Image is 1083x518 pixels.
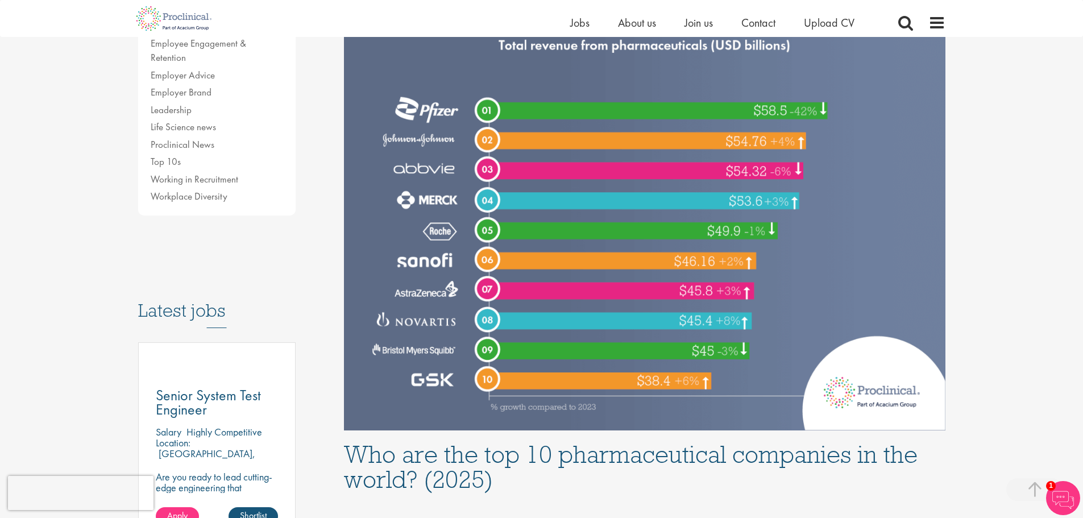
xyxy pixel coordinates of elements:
p: [GEOGRAPHIC_DATA], [GEOGRAPHIC_DATA] [156,447,255,471]
span: Location: [156,436,190,449]
a: Proclinical News [151,138,214,151]
a: Leadership [151,103,192,116]
h3: Latest jobs [138,272,296,328]
h1: Who are the top 10 pharmaceutical companies in the world? (2025) [344,442,945,492]
a: Employer Brand [151,86,211,98]
span: 1 [1046,481,1056,491]
a: Senior System Test Engineer [156,388,279,417]
a: Life Science news [151,121,216,133]
a: About us [618,15,656,30]
img: Chatbot [1046,481,1080,515]
span: Senior System Test Engineer [156,386,261,419]
p: Highly Competitive [186,425,262,438]
span: Salary [156,425,181,438]
p: Are you ready to lead cutting-edge engineering that accelerate clinical breakthroughs in biotech? [156,471,279,515]
iframe: reCAPTCHA [8,476,153,510]
a: Upload CV [804,15,854,30]
a: Jobs [570,15,590,30]
a: Workplace Diversity [151,190,227,202]
a: Top 10s [151,155,181,168]
a: Contact [741,15,775,30]
a: Join us [684,15,713,30]
a: Employer Advice [151,69,215,81]
a: Working in Recruitment [151,173,238,185]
